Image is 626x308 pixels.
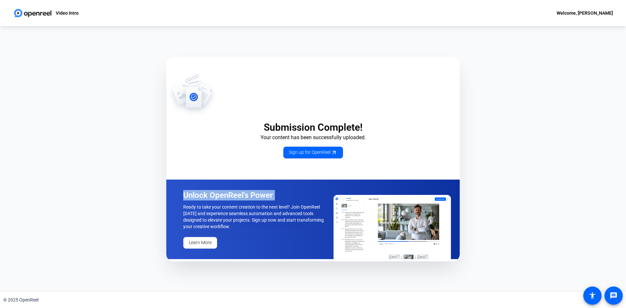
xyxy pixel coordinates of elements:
a: Learn More [183,237,217,249]
img: OpenReel [166,74,218,116]
span: Sign up for OpenReel [289,149,337,156]
p: Unlock OpenReel's Power [183,190,326,200]
div: © 2025 OpenReel [3,297,38,303]
img: OpenReel logo [13,7,52,20]
p: Submission Complete! [166,121,460,134]
span: Learn More [189,239,212,246]
p: Ready to take your content creation to the next level? Join OpenReel [DATE] and experience seamle... [183,204,326,230]
p: Video Intro [56,9,79,17]
mat-icon: message [610,292,618,300]
mat-icon: accessibility [589,292,596,300]
div: Welcome, [PERSON_NAME] [557,9,613,17]
a: Sign up for OpenReel [283,147,343,158]
p: Your content has been successfully uploaded. [166,134,460,141]
img: OpenReel [334,195,451,259]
